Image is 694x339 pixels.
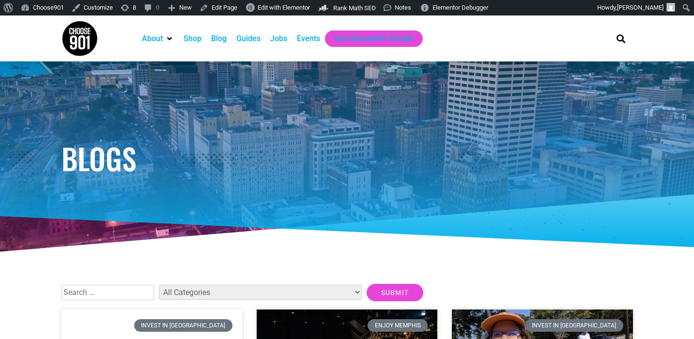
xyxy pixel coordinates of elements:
div: About [137,30,179,47]
input: Submit [367,284,424,301]
a: Jobs [270,33,287,44]
h1: Blogs [62,144,633,173]
nav: Main nav [137,30,600,47]
a: About [142,33,163,44]
span: Rank Math SEO [333,4,376,12]
a: Events [297,33,320,44]
div: Invest in [GEOGRAPHIC_DATA] [525,319,623,332]
span: [PERSON_NAME] [617,4,663,11]
a: Guides [236,33,261,44]
span: Edit with Elementor [258,4,310,11]
input: Search … [62,285,154,300]
a: Get Choose901 Emails [335,33,413,44]
div: Invest in [GEOGRAPHIC_DATA] [134,319,232,332]
a: Blog [211,33,227,44]
div: Enjoy Memphis [368,319,428,332]
a: Shop [184,33,201,44]
div: Search [613,30,629,46]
